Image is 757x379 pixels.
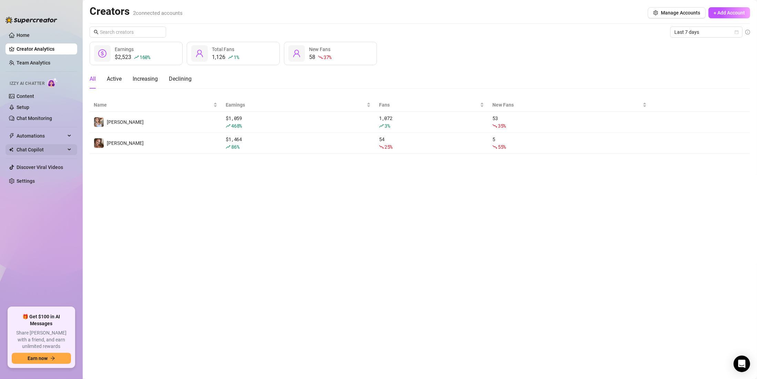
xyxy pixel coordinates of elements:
div: $ 1,059 [226,114,371,130]
button: Earn nowarrow-right [12,353,71,364]
span: info-circle [745,30,750,34]
h2: Creators [90,5,183,18]
span: Last 7 days [674,27,738,37]
span: Name [94,101,212,109]
span: + Add Account [714,10,745,16]
span: Earnings [226,101,365,109]
span: Manage Accounts [661,10,700,16]
div: 1,126 [212,53,239,61]
span: Earn now [28,356,48,361]
span: 35 % [498,122,506,129]
div: 1,072 [379,114,484,130]
div: Open Intercom Messenger [734,356,750,372]
th: Name [90,98,222,112]
div: 53 [492,114,647,130]
span: Automations [17,130,65,141]
span: user [293,49,301,58]
div: $ 1,464 [226,136,371,151]
span: fall [318,55,323,60]
th: Earnings [222,98,375,112]
span: 1 % [234,54,239,60]
span: fall [379,144,384,149]
span: 2 connected accounts [133,10,183,16]
span: dollar-circle [98,49,106,58]
button: + Add Account [708,7,750,18]
span: 55 % [498,143,506,150]
span: Fans [379,101,479,109]
span: Earnings [115,47,134,52]
img: logo-BBDzfeDw.svg [6,17,57,23]
span: [PERSON_NAME] [107,140,144,146]
span: New Fans [492,101,642,109]
div: All [90,75,96,83]
a: Creator Analytics [17,43,72,54]
span: thunderbolt [9,133,14,139]
input: Search creators [100,28,156,36]
span: user [195,49,204,58]
a: Content [17,93,34,99]
div: Active [107,75,122,83]
span: Share [PERSON_NAME] with a friend, and earn unlimited rewards [12,330,71,350]
span: fall [492,144,497,149]
a: Team Analytics [17,60,50,66]
img: Chat Copilot [9,147,13,152]
div: 58 [309,53,331,61]
button: Manage Accounts [648,7,706,18]
a: Home [17,32,30,38]
th: Fans [375,98,488,112]
span: rise [226,123,231,128]
img: Nina [94,117,104,127]
span: Total Fans [212,47,234,52]
a: Discover Viral Videos [17,164,63,170]
span: Chat Copilot [17,144,65,155]
span: 468 % [231,122,242,129]
span: New Fans [309,47,330,52]
span: setting [653,10,658,15]
span: rise [228,55,233,60]
span: fall [492,123,497,128]
span: 3 % [385,122,390,129]
span: 37 % [324,54,331,60]
span: arrow-right [50,356,55,361]
span: search [94,30,99,34]
span: calendar [735,30,739,34]
div: $2,523 [115,53,150,61]
span: [PERSON_NAME] [107,119,144,125]
a: Settings [17,178,35,184]
div: Increasing [133,75,158,83]
span: 160 % [140,54,150,60]
span: 🎁 Get $100 in AI Messages [12,313,71,327]
div: Declining [169,75,192,83]
a: Setup [17,104,29,110]
span: Izzy AI Chatter [10,80,44,87]
div: 54 [379,136,484,151]
div: 5 [492,136,647,151]
span: 25 % [385,143,392,150]
span: rise [134,55,139,60]
img: AI Chatter [47,78,58,88]
span: 86 % [231,143,239,150]
img: Nina [94,138,104,148]
a: Chat Monitoring [17,116,52,121]
span: rise [226,144,231,149]
th: New Fans [488,98,651,112]
span: rise [379,123,384,128]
